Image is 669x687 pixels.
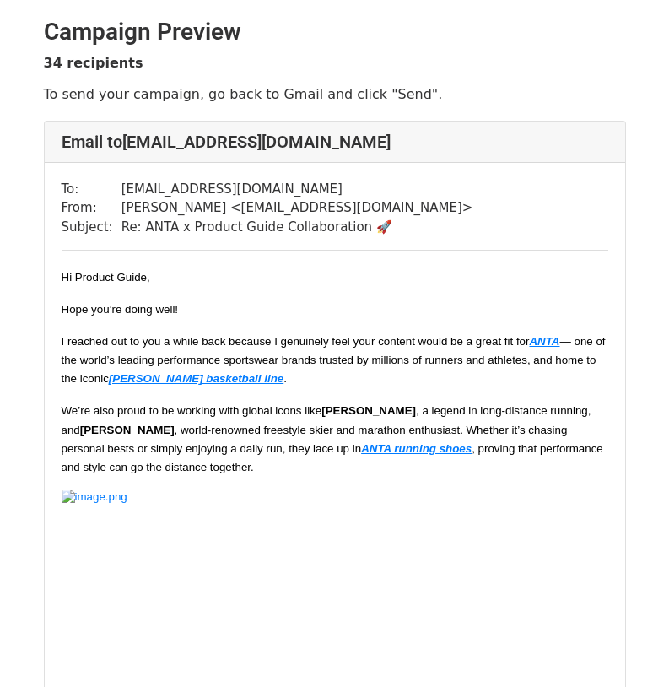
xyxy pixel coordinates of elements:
h4: Email to [EMAIL_ADDRESS][DOMAIN_NAME] [62,132,608,152]
p: To send your campaign, go back to Gmail and click "Send". [44,85,626,103]
a: ANTA running shoes [361,440,472,456]
td: From: [62,198,121,218]
span: ANTA running shoes [361,442,472,455]
span: We’re also proud to be working with global icons like [62,404,322,417]
span: — one of the world’s leading performance sportswear brands trusted by millions of runners and ath... [62,335,606,385]
span: , world-renowned freestyle skier and marathon enthusiast. Whether it’s chasing personal bests or ... [62,424,568,455]
a: [PERSON_NAME] basketball line [109,370,283,386]
a: ANTA [529,333,559,349]
img: image.png [62,490,127,505]
strong: 34 recipients [44,55,143,71]
span: [PERSON_NAME] basketball line [109,372,283,385]
td: [EMAIL_ADDRESS][DOMAIN_NAME] [121,180,473,199]
span: , proving that performance and style can go the distance together. [62,442,603,473]
span: [PERSON_NAME] [321,404,416,417]
td: Re: ANTA x Product Guide Collaboration 🚀 [121,218,473,237]
td: To: [62,180,121,199]
span: Hi Product Guide, [62,271,150,284]
span: I reached out to you a while back because I genuinely feel your content would be a great fit for [62,335,530,348]
h2: Campaign Preview [44,18,626,46]
span: ANTA [529,335,559,348]
td: [PERSON_NAME] < [EMAIL_ADDRESS][DOMAIN_NAME] > [121,198,473,218]
span: . [283,372,287,385]
td: Subject: [62,218,121,237]
span: [PERSON_NAME] [80,424,175,436]
span: , a legend in long-distance running, and [62,404,591,435]
span: Hope you’re doing well! [62,303,179,316]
